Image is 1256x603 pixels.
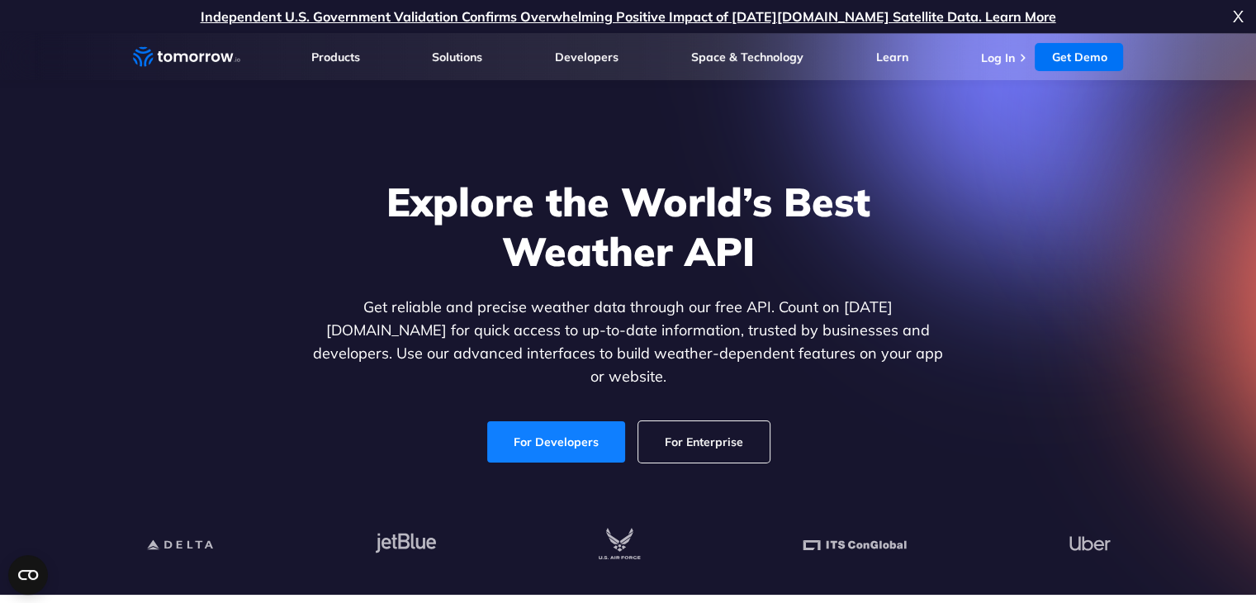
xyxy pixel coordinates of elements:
[1035,43,1123,71] a: Get Demo
[432,50,482,64] a: Solutions
[638,421,770,463] a: For Enterprise
[310,177,947,276] h1: Explore the World’s Best Weather API
[201,8,1056,25] a: Independent U.S. Government Validation Confirms Overwhelming Positive Impact of [DATE][DOMAIN_NAM...
[691,50,803,64] a: Space & Technology
[311,50,360,64] a: Products
[555,50,619,64] a: Developers
[310,296,947,388] p: Get reliable and precise weather data through our free API. Count on [DATE][DOMAIN_NAME] for quic...
[133,45,240,69] a: Home link
[876,50,908,64] a: Learn
[487,421,625,463] a: For Developers
[980,50,1014,65] a: Log In
[8,555,48,595] button: Open CMP widget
